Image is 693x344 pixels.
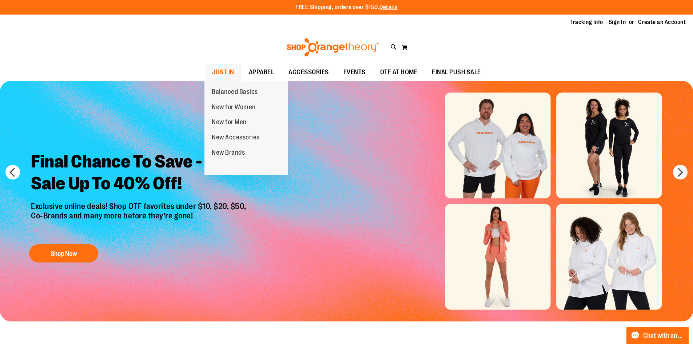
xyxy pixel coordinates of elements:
[212,88,258,97] span: Balanced Basics
[295,3,398,12] p: FREE Shipping, orders over $150.
[343,64,366,80] span: EVENTS
[643,332,684,339] span: Chat with an Expert
[212,149,245,158] span: New Brands
[212,64,234,80] span: JUST IN
[638,18,686,26] a: Create an Account
[286,38,380,56] img: Shop Orangetheory
[673,165,688,179] button: next
[380,64,418,80] span: OTF AT HOME
[249,64,274,80] span: APPAREL
[212,134,260,143] span: New Accessories
[570,18,603,26] a: Tracking Info
[609,18,626,26] a: Sign In
[25,145,254,266] a: Final Chance To Save -Sale Up To 40% Off! Exclusive online deals! Shop OTF favorites under $10, $...
[212,103,256,112] span: New for Women
[432,64,481,80] span: FINAL PUSH SALE
[626,327,689,344] button: Chat with an Expert
[212,118,247,127] span: New for Men
[29,244,98,262] button: Shop Now
[25,145,254,202] h2: Final Chance To Save - Sale Up To 40% Off!
[25,202,254,237] p: Exclusive online deals! Shop OTF favorites under $10, $20, $50, Co-Brands and many more before th...
[5,165,20,179] button: prev
[379,4,398,11] a: Details
[288,64,329,80] span: ACCESSORIES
